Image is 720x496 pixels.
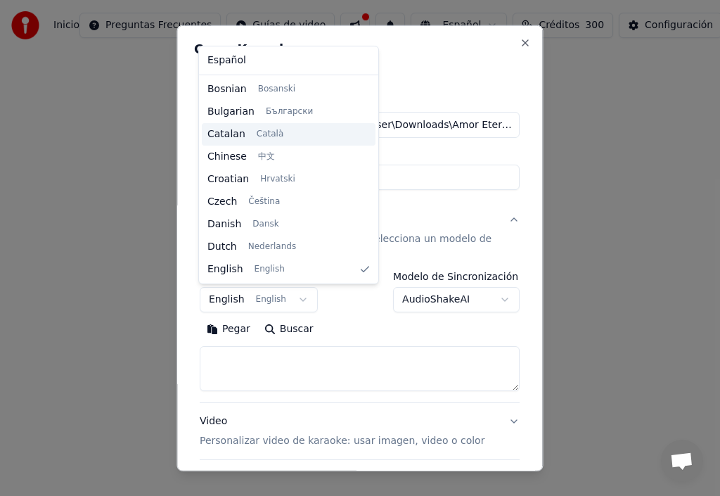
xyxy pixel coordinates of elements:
span: Bosanski [258,84,295,95]
span: Bosnian [207,82,247,96]
span: Bulgarian [207,105,255,119]
span: Catalan [207,127,245,141]
span: Nederlands [248,241,296,253]
span: Croatian [207,172,249,186]
span: Español [207,53,246,68]
span: Czech [207,195,237,209]
span: Danish [207,217,241,231]
span: Hrvatski [260,174,295,185]
span: Chinese [207,150,247,164]
span: Български [266,106,313,117]
span: English [207,262,243,276]
span: Dutch [207,240,237,254]
span: Dansk [252,219,278,230]
span: Čeština [248,196,280,208]
span: English [255,264,285,275]
span: 中文 [258,151,275,163]
span: Català [257,129,283,140]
